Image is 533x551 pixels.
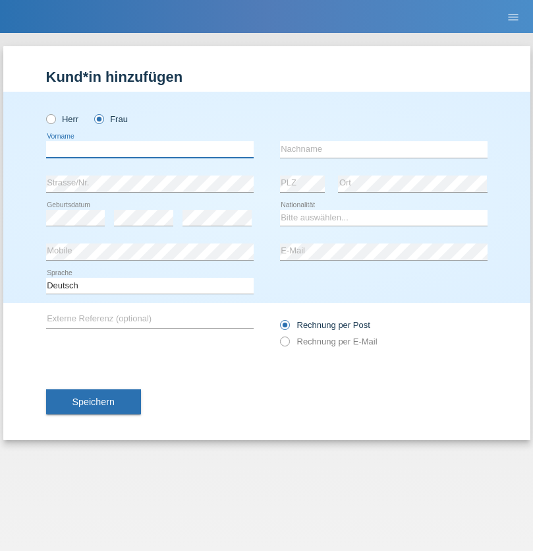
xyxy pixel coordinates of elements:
input: Rechnung per E-Mail [280,337,289,353]
label: Herr [46,114,79,124]
label: Rechnung per E-Mail [280,337,378,346]
a: menu [500,13,526,20]
input: Herr [46,114,55,123]
h1: Kund*in hinzufügen [46,69,488,85]
i: menu [507,11,520,24]
span: Speichern [72,397,115,407]
label: Rechnung per Post [280,320,370,330]
input: Rechnung per Post [280,320,289,337]
button: Speichern [46,389,141,414]
input: Frau [94,114,103,123]
label: Frau [94,114,128,124]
